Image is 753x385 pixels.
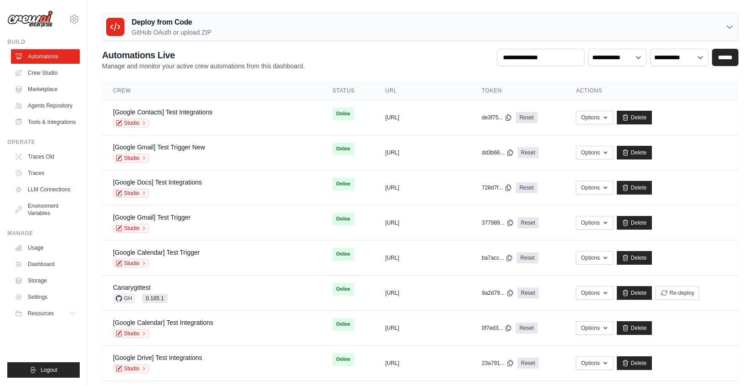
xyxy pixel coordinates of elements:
[142,294,168,303] span: 0.165.1
[576,216,613,230] button: Options
[333,283,354,296] span: Online
[113,179,202,186] a: [Google Docs] Test Integrations
[11,290,80,304] a: Settings
[617,216,652,230] a: Delete
[482,184,512,191] button: 728d7f...
[132,17,211,28] h3: Deploy from Code
[7,362,80,378] button: Logout
[102,82,322,100] th: Crew
[333,353,354,366] span: Online
[517,252,538,263] a: Reset
[617,286,652,300] a: Delete
[333,213,354,226] span: Online
[576,356,613,370] button: Options
[617,181,652,195] a: Delete
[113,329,149,338] a: Studio
[113,249,200,256] a: [Google Calendar] Test Trigger
[516,112,537,123] a: Reset
[11,82,80,97] a: Marketplace
[11,66,80,80] a: Crew Studio
[113,354,202,361] a: [Google Drive] Test Integrations
[132,28,211,37] p: GitHub OAuth or upload ZIP
[517,287,539,298] a: Reset
[617,111,652,124] a: Delete
[7,38,80,46] div: Build
[11,257,80,272] a: Dashboard
[11,98,80,113] a: Agents Repository
[11,273,80,288] a: Storage
[482,149,513,156] button: dd3b66...
[617,251,652,265] a: Delete
[482,254,513,262] button: ba7acc...
[617,146,652,159] a: Delete
[471,82,565,100] th: Token
[113,259,149,268] a: Studio
[576,111,613,124] button: Options
[333,108,354,120] span: Online
[516,182,537,193] a: Reset
[7,139,80,146] div: Operate
[482,114,512,121] button: de3f75...
[11,182,80,197] a: LLM Connections
[113,364,149,373] a: Studio
[617,356,652,370] a: Delete
[333,178,354,190] span: Online
[11,199,80,221] a: Environment Variables
[11,166,80,180] a: Traces
[617,321,652,335] a: Delete
[41,366,57,374] span: Logout
[576,251,613,265] button: Options
[517,147,539,158] a: Reset
[482,289,513,297] button: 9a2d79...
[333,318,354,331] span: Online
[113,118,149,128] a: Studio
[482,359,513,367] button: 23a791...
[517,217,539,228] a: Reset
[333,143,354,155] span: Online
[28,310,54,317] span: Resources
[11,149,80,164] a: Traces Old
[113,189,149,198] a: Studio
[576,321,613,335] button: Options
[11,115,80,129] a: Tools & Integrations
[113,154,149,163] a: Studio
[113,224,149,233] a: Studio
[113,319,213,326] a: [Google Calendar] Test Integrations
[482,219,513,226] button: 377989...
[576,181,613,195] button: Options
[516,323,537,334] a: Reset
[333,248,354,261] span: Online
[102,62,305,71] p: Manage and monitor your active crew automations from this dashboard.
[113,144,205,151] a: [Google Gmail] Test Trigger New
[656,286,700,300] button: Re-deploy
[7,10,53,28] img: Logo
[576,286,613,300] button: Options
[576,146,613,159] button: Options
[565,82,738,100] th: Actions
[517,358,539,369] a: Reset
[113,214,190,221] a: [Google Gmail] Test Trigger
[102,49,305,62] h2: Automations Live
[322,82,374,100] th: Status
[7,230,80,237] div: Manage
[113,284,150,291] a: Canarygittest
[11,49,80,64] a: Automations
[113,108,212,116] a: [Google Contacts] Test Integrations
[374,82,471,100] th: URL
[11,241,80,255] a: Usage
[482,324,512,332] button: 0f7ed3...
[113,294,135,303] span: GH
[11,306,80,321] button: Resources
